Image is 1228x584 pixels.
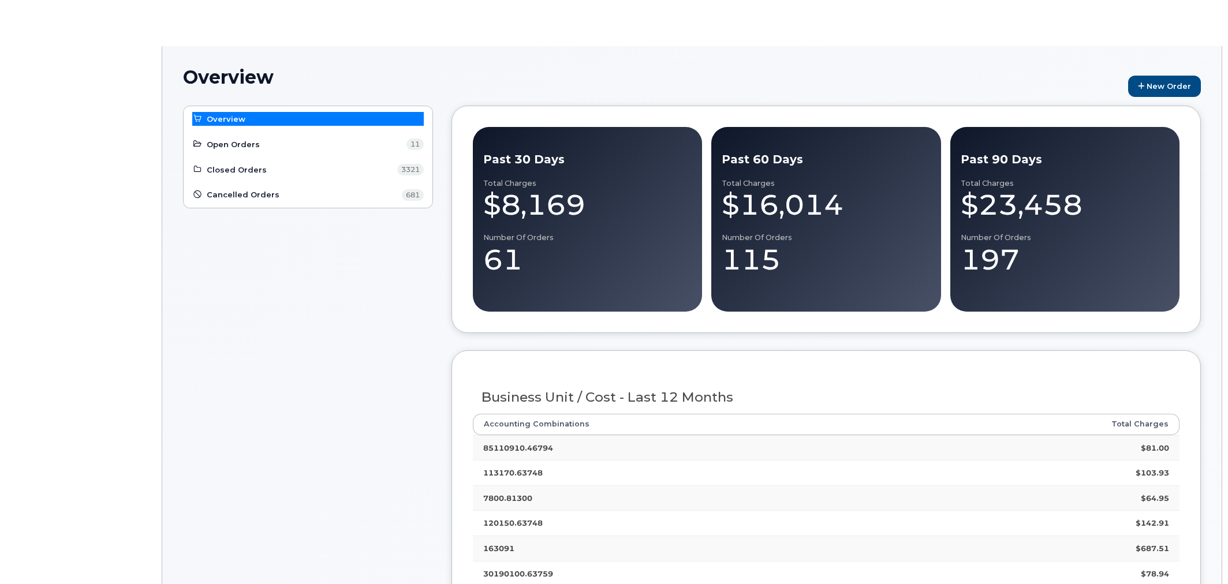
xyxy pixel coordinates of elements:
strong: 120150.63748 [483,518,543,527]
div: 115 [722,242,930,277]
h3: Business Unit / Cost - Last 12 Months [482,390,1171,405]
a: New Order [1128,76,1201,97]
a: Open Orders 11 [192,137,424,151]
div: Number of Orders [483,233,692,242]
strong: $687.51 [1136,544,1169,553]
th: Total Charges [934,414,1180,435]
span: Overview [207,114,245,125]
span: 3321 [397,164,424,175]
strong: $64.95 [1141,493,1169,503]
div: $8,169 [483,188,692,222]
div: Past 90 Days [961,151,1169,168]
div: Number of Orders [722,233,930,242]
div: Total Charges [722,179,930,188]
span: Cancelled Orders [207,189,279,200]
a: Cancelled Orders 681 [192,188,424,202]
h1: Overview [183,67,1122,87]
div: Past 30 Days [483,151,692,168]
strong: 85110910.46794 [483,443,553,452]
a: Overview [192,112,424,126]
span: Open Orders [207,139,260,150]
div: 61 [483,242,692,277]
div: $23,458 [961,188,1169,222]
div: Past 60 Days [722,151,930,168]
div: Total Charges [961,179,1169,188]
strong: 113170.63748 [483,468,543,477]
strong: 30190100.63759 [483,569,553,578]
strong: 7800.81300 [483,493,532,503]
span: 681 [402,189,424,201]
div: $16,014 [722,188,930,222]
strong: $81.00 [1141,443,1169,452]
span: 11 [406,138,424,150]
strong: 163091 [483,544,514,553]
div: 197 [961,242,1169,277]
strong: $103.93 [1136,468,1169,477]
span: Closed Orders [207,164,267,175]
div: Total Charges [483,179,692,188]
a: Closed Orders 3321 [192,163,424,177]
th: Accounting Combinations [473,414,934,435]
div: Number of Orders [961,233,1169,242]
strong: $78.94 [1141,569,1169,578]
strong: $142.91 [1136,518,1169,527]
